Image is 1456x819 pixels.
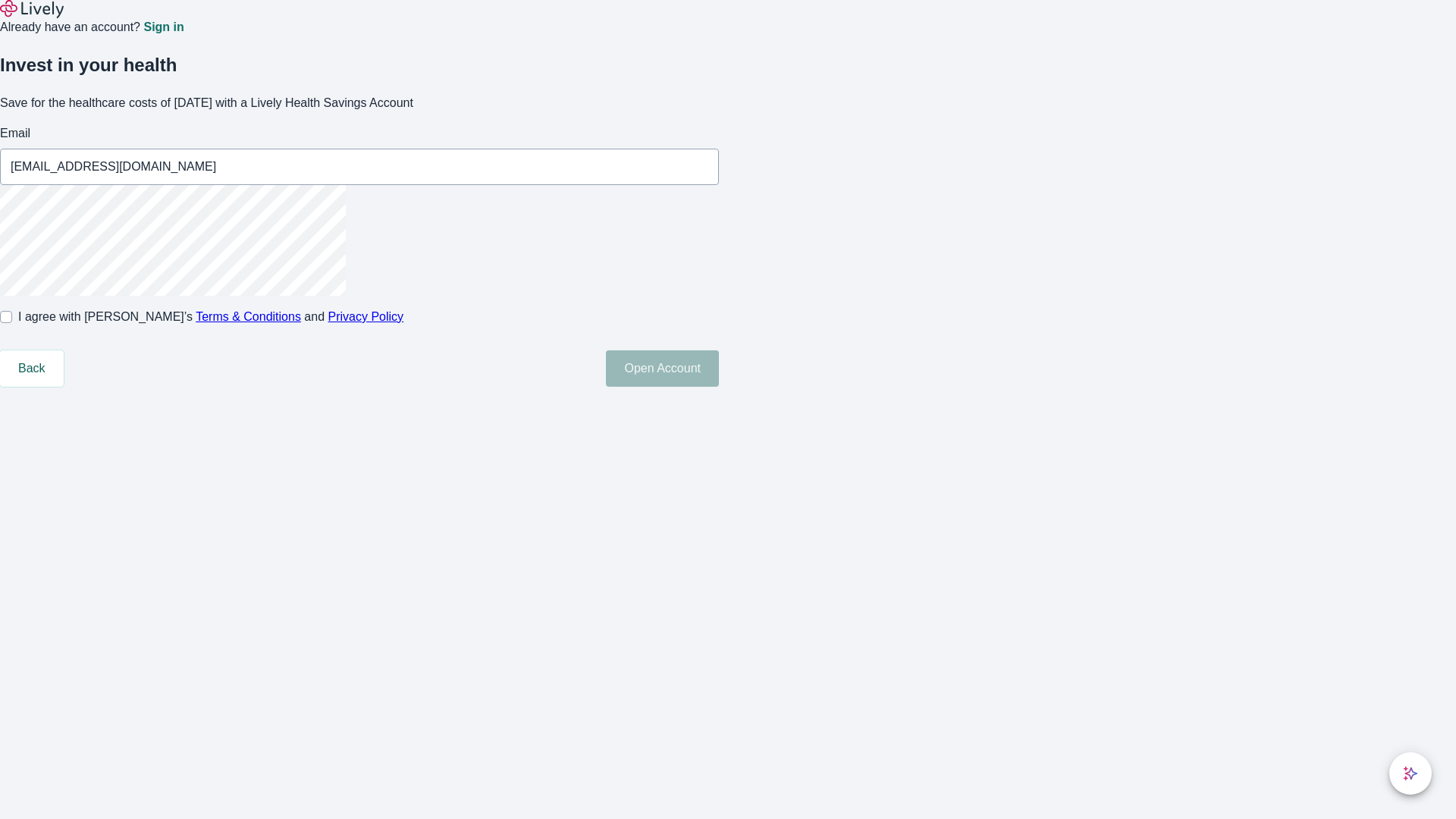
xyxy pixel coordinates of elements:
[18,308,403,326] span: I agree with [PERSON_NAME]’s and
[1389,752,1432,795] button: chat
[196,310,301,323] a: Terms & Conditions
[143,21,184,33] a: Sign in
[1403,766,1418,781] svg: Lively AI Assistant
[328,310,404,323] a: Privacy Policy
